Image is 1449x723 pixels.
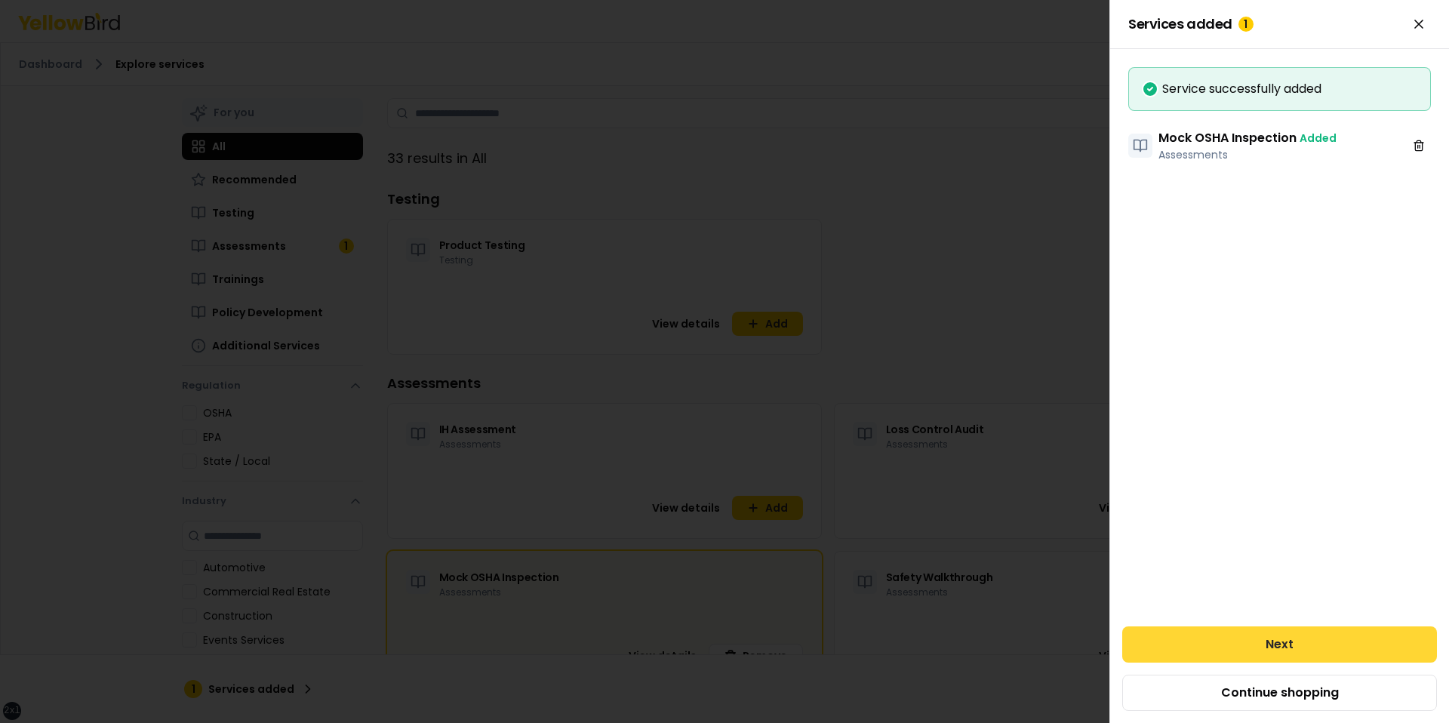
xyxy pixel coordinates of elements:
[1300,131,1337,146] span: Added
[1407,12,1431,36] button: Close
[1128,17,1254,32] span: Services added
[1158,147,1337,162] p: Assessments
[1122,675,1437,711] button: Continue shopping
[1122,626,1437,663] button: Next
[1238,17,1254,32] div: 1
[1141,80,1418,98] div: Service successfully added
[1158,129,1337,147] h3: Mock OSHA Inspection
